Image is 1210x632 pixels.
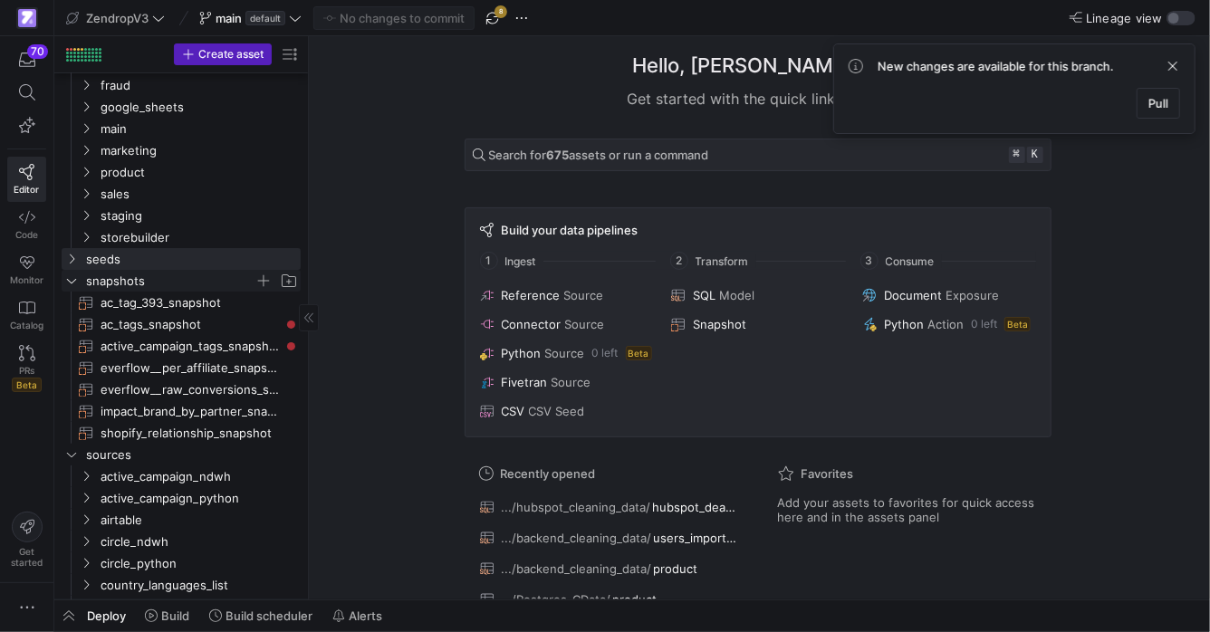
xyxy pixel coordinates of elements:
[101,510,298,531] span: airtable
[552,375,591,389] span: Source
[654,531,737,545] span: users_import_list
[62,422,301,444] a: shopify_relationship_snapshot​​​​​​​
[502,346,542,360] span: Python
[101,162,298,183] span: product
[502,288,561,302] span: Reference
[884,317,924,331] span: Python
[502,223,639,237] span: Build your data pipelines
[476,400,657,422] button: CSVCSV Seed
[475,557,742,580] button: .../backend_cleaning_data/product
[1148,96,1168,110] span: Pull
[489,148,709,162] span: Search for assets or run a command
[324,600,390,631] button: Alerts
[502,592,611,607] span: .../Postgres-CData/
[201,600,321,631] button: Build scheduler
[62,335,301,357] div: Press SPACE to select this row.
[86,271,254,292] span: snapshots
[592,347,619,359] span: 0 left
[101,553,298,574] span: circle_python
[101,119,298,139] span: main
[245,11,285,25] span: default
[62,118,301,139] div: Press SPACE to select this row.
[654,561,698,576] span: product
[476,371,657,393] button: FivetranSource
[476,342,657,364] button: PythonSource0 leftBeta
[101,401,280,422] span: impact_brand_by_partner_snapshot​​​​​​​
[19,365,34,376] span: PRs
[475,495,742,519] button: .../hubspot_cleaning_data/hubspot_deals_metrics
[475,588,742,611] button: .../Postgres-CData/product
[7,292,46,338] a: Catalog
[878,59,1114,73] span: New changes are available for this branch.
[86,249,298,270] span: seeds
[62,183,301,205] div: Press SPACE to select this row.
[7,43,46,76] button: 70
[216,11,242,25] span: main
[226,608,312,623] span: Build scheduler
[62,74,301,96] div: Press SPACE to select this row.
[62,313,301,335] a: ac_tags_snapshot​​​​​​​
[62,161,301,183] div: Press SPACE to select this row.
[101,575,298,596] span: country_languages_list
[101,227,298,248] span: storebuilder
[502,500,651,514] span: .../hubspot_cleaning_data/
[101,292,280,313] span: ac_tag_393_snapshot​​​​​​​
[18,9,36,27] img: https://storage.googleapis.com/y42-prod-data-exchange/images/qZXOSqkTtPuVcXVzF40oUlM07HVTwZXfPK0U...
[1086,11,1163,25] span: Lineage view
[971,318,997,330] span: 0 left
[349,608,382,623] span: Alerts
[502,317,562,331] span: Connector
[101,336,280,357] span: active_campaign_tags_snapshot​​​​​​​
[101,488,298,509] span: active_campaign_python
[62,487,301,509] div: Press SPACE to select this row.
[174,43,272,65] button: Create asset
[62,292,301,313] a: ac_tag_393_snapshot​​​​​​​
[14,184,40,195] span: Editor
[62,378,301,400] div: Press SPACE to select this row.
[859,284,1039,306] button: DocumentExposure
[547,148,570,162] strong: 675
[62,139,301,161] div: Press SPACE to select this row.
[946,288,999,302] span: Exposure
[465,139,1052,171] button: Search for675assets or run a command⌘k
[11,546,43,568] span: Get started
[101,140,298,161] span: marketing
[101,75,298,96] span: fraud
[161,608,189,623] span: Build
[545,346,585,360] span: Source
[465,88,1052,110] div: Get started with the quick links below
[633,51,883,81] h1: Hello, [PERSON_NAME] ✨
[62,226,301,248] div: Press SPACE to select this row.
[62,335,301,357] a: active_campaign_tags_snapshot​​​​​​​
[62,509,301,531] div: Press SPACE to select this row.
[62,444,301,465] div: Press SPACE to select this row.
[1027,147,1043,163] kbd: k
[1009,147,1025,163] kbd: ⌘
[101,531,298,552] span: circle_ndwh
[101,379,280,400] span: everflow__raw_conversions_snapshot​​​​​​​
[62,400,301,422] a: impact_brand_by_partner_snapshot​​​​​​​
[12,378,42,392] span: Beta
[501,466,596,481] span: Recently opened
[927,317,964,331] span: Action
[7,247,46,292] a: Monitor
[1004,317,1031,331] span: Beta
[502,561,652,576] span: .../backend_cleaning_data/
[62,270,301,292] div: Press SPACE to select this row.
[27,44,48,59] div: 70
[476,284,657,306] button: ReferenceSource
[884,288,942,302] span: Document
[564,288,604,302] span: Source
[626,346,652,360] span: Beta
[101,314,280,335] span: ac_tags_snapshot​​​​​​​
[87,608,126,623] span: Deploy
[62,574,301,596] div: Press SPACE to select this row.
[62,292,301,313] div: Press SPACE to select this row.
[502,531,652,545] span: .../backend_cleaning_data/
[859,313,1039,335] button: PythonAction0 leftBeta
[101,97,298,118] span: google_sheets
[10,320,43,330] span: Catalog
[7,202,46,247] a: Code
[502,375,548,389] span: Fivetran
[62,400,301,422] div: Press SPACE to select this row.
